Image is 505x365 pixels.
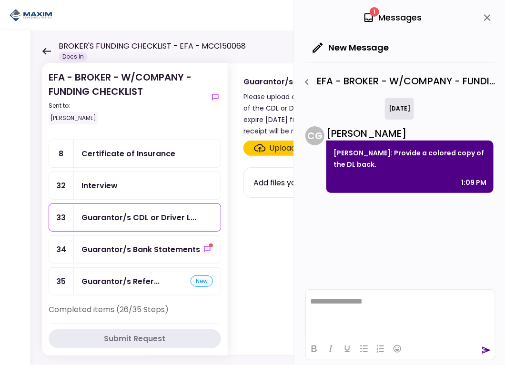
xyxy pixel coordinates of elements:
a: 8Certificate of Insurance [49,140,221,168]
iframe: Rich Text Area [306,290,495,337]
div: Please upload colored photos of the front & back of the CDL or DL for each Guarantor. (Must not e... [243,91,410,137]
a: 34Guarantor/s Bank Statementsshow-messages [49,235,221,264]
button: Underline [339,342,355,355]
div: Guarantor/s CDL or Driver License [243,76,410,88]
div: [PERSON_NAME] [326,126,494,141]
div: Certificate of Insurance [81,148,175,160]
div: Interview [81,180,118,192]
a: 2Voided Checkapproved [49,323,221,351]
div: 35 [49,268,74,295]
div: Guarantor/s CDL or Driver LicensePlease upload colored photos of the front & back of the CDL or D... [228,63,486,355]
button: show-messages [202,243,213,255]
span: Click here to upload the required document [243,141,339,156]
div: Guarantor/s References [81,275,160,287]
span: 1 [370,7,379,17]
div: Guarantor/s CDL or Driver License [81,212,196,223]
div: 33 [49,204,74,231]
button: send [482,345,491,355]
a: 35Guarantor/s Referencesnew [49,267,221,295]
button: Bullet list [356,342,372,355]
div: 34 [49,236,74,263]
a: 32Interview [49,172,221,200]
div: Sent to: [49,101,206,110]
div: EFA - BROKER - W/COMPANY - FUNDING CHECKLIST - Guarantor/s CDL or Driver License [299,74,495,90]
button: close [479,10,495,26]
h1: BROKER'S FUNDING CHECKLIST - EFA - MCC150068 [59,41,246,52]
button: Submit Request [49,329,221,348]
button: Emojis [389,342,405,355]
button: Italic [323,342,339,355]
button: show-messages [210,91,221,103]
div: Completed items (26/35 Steps) [49,304,221,323]
div: 8 [49,140,74,167]
div: Upload New File [270,142,329,154]
a: 33Guarantor/s CDL or Driver License [49,203,221,232]
div: 1:09 PM [461,177,486,188]
button: Numbered list [373,342,389,355]
div: Guarantor/s Bank Statements [81,243,200,255]
div: Messages [363,10,422,25]
div: new [191,275,213,287]
div: [DATE] [385,98,414,120]
div: C G [305,126,324,145]
div: EFA - BROKER - W/COMPANY - FUNDING CHECKLIST [49,70,206,124]
div: Submit Request [104,333,166,345]
button: Bold [306,342,322,355]
p: [PERSON_NAME]: Provide a colored copy of the DL back. [333,147,486,170]
div: Add files you've already uploaded to My AIO [253,177,416,189]
div: [PERSON_NAME] [49,112,98,124]
div: Docs In [59,52,88,61]
img: Partner icon [10,8,52,22]
button: New Message [305,35,396,60]
div: 32 [49,172,74,199]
